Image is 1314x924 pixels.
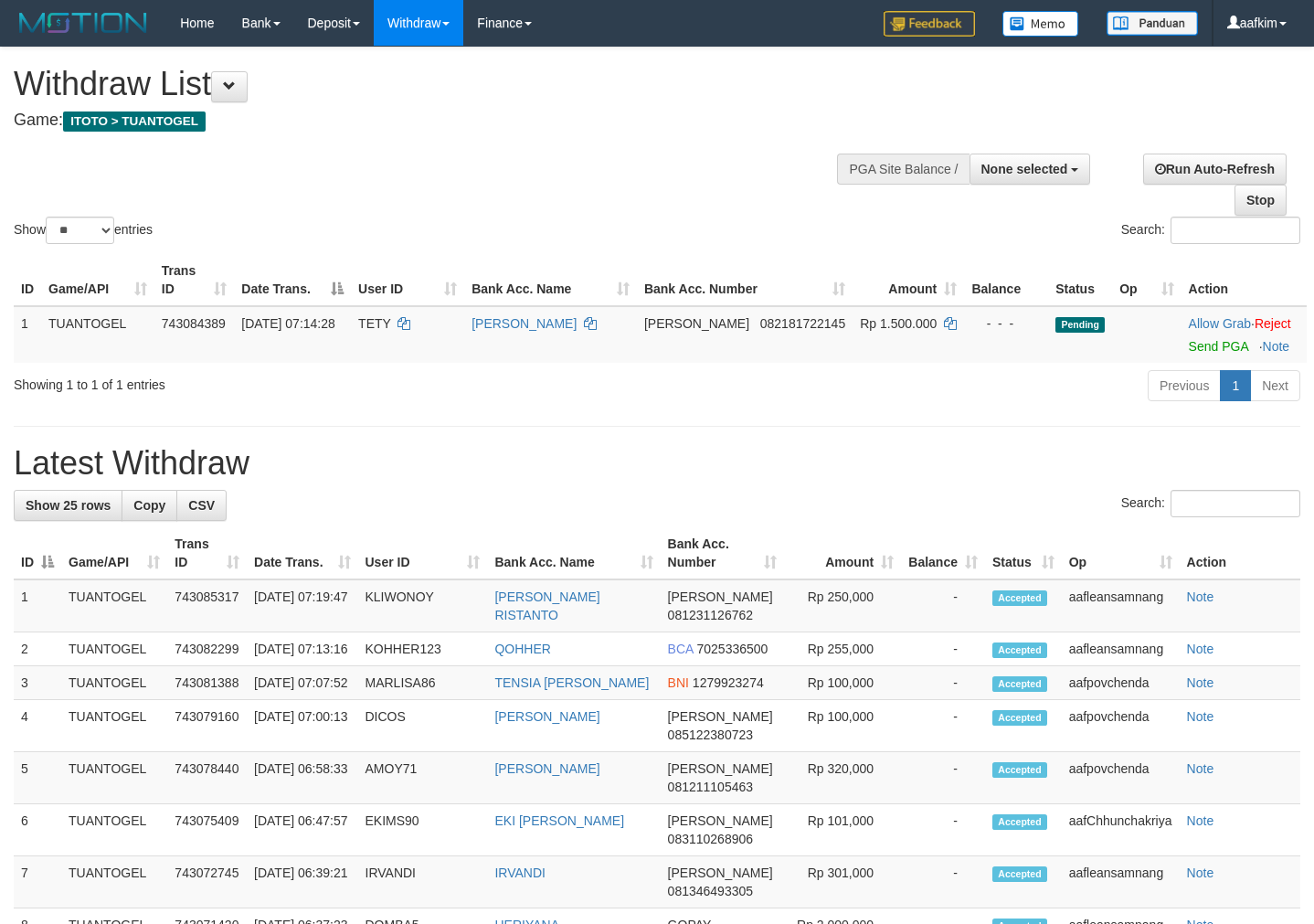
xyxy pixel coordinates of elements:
[1187,709,1214,724] a: Note
[61,752,167,804] td: TUANTOGEL
[167,579,247,632] td: 743085317
[1048,254,1112,306] th: Status
[247,752,357,804] td: [DATE] 06:58:33
[901,856,985,908] td: -
[247,856,357,908] td: [DATE] 06:39:21
[14,254,41,306] th: ID
[1182,306,1307,363] td: ·
[358,856,488,908] td: IRVANDI
[162,316,226,331] span: 743084389
[14,445,1300,482] h1: Latest Withdraw
[494,675,649,690] a: TENSIA [PERSON_NAME]
[358,700,488,752] td: DICOS
[1143,154,1287,185] a: Run Auto-Refresh
[697,642,768,656] span: Copy 7025336500 to clipboard
[1062,856,1180,908] td: aafleansamnang
[668,709,773,724] span: [PERSON_NAME]
[61,579,167,632] td: TUANTOGEL
[1062,804,1180,856] td: aafChhunchakriya
[693,675,764,690] span: Copy 1279923274 to clipboard
[61,856,167,908] td: TUANTOGEL
[1187,813,1214,828] a: Note
[234,254,351,306] th: Date Trans.: activate to sort column descending
[668,608,753,622] span: Copy 081231126762 to clipboard
[241,316,334,331] span: [DATE] 07:14:28
[487,527,660,579] th: Bank Acc. Name: activate to sort column ascending
[494,761,599,776] a: [PERSON_NAME]
[1189,316,1255,331] span: ·
[494,642,550,656] a: QOHHER
[985,527,1062,579] th: Status: activate to sort column ascending
[668,642,694,656] span: BCA
[41,306,154,363] td: TUANTOGEL
[853,254,964,306] th: Amount: activate to sort column ascending
[668,675,689,690] span: BNI
[167,804,247,856] td: 743075409
[668,884,753,898] span: Copy 081346493305 to clipboard
[1062,700,1180,752] td: aafpovchenda
[1255,316,1291,331] a: Reject
[784,632,902,666] td: Rp 255,000
[167,527,247,579] th: Trans ID: activate to sort column ascending
[1263,339,1290,354] a: Note
[1171,490,1300,517] input: Search:
[14,632,61,666] td: 2
[1189,316,1251,331] a: Allow Grab
[1235,185,1287,216] a: Stop
[1182,254,1307,306] th: Action
[14,112,858,130] h4: Game:
[784,856,902,908] td: Rp 301,000
[901,527,985,579] th: Balance: activate to sort column ascending
[358,527,488,579] th: User ID: activate to sort column ascending
[167,632,247,666] td: 743082299
[992,676,1047,692] span: Accepted
[1220,370,1251,401] a: 1
[784,666,902,700] td: Rp 100,000
[358,752,488,804] td: AMOY71
[167,752,247,804] td: 743078440
[784,527,902,579] th: Amount: activate to sort column ascending
[14,804,61,856] td: 6
[1121,490,1300,517] label: Search:
[1187,589,1214,604] a: Note
[247,700,357,752] td: [DATE] 07:00:13
[14,306,41,363] td: 1
[1187,866,1214,880] a: Note
[14,368,534,394] div: Showing 1 to 1 of 1 entries
[884,11,975,37] img: Feedback.jpg
[1062,579,1180,632] td: aafleansamnang
[154,254,235,306] th: Trans ID: activate to sort column ascending
[61,700,167,752] td: TUANTOGEL
[1187,675,1214,690] a: Note
[668,780,753,794] span: Copy 081211105463 to clipboard
[122,490,177,521] a: Copy
[992,643,1047,658] span: Accepted
[637,254,853,306] th: Bank Acc. Number: activate to sort column ascending
[1112,254,1181,306] th: Op: activate to sort column ascending
[970,154,1091,185] button: None selected
[1107,11,1198,36] img: panduan.png
[661,527,784,579] th: Bank Acc. Number: activate to sort column ascending
[167,666,247,700] td: 743081388
[901,579,985,632] td: -
[992,762,1047,778] span: Accepted
[901,632,985,666] td: -
[61,632,167,666] td: TUANTOGEL
[247,527,357,579] th: Date Trans.: activate to sort column ascending
[26,498,111,513] span: Show 25 rows
[1187,761,1214,776] a: Note
[901,752,985,804] td: -
[41,254,154,306] th: Game/API: activate to sort column ascending
[992,590,1047,606] span: Accepted
[247,579,357,632] td: [DATE] 07:19:47
[1189,339,1248,354] a: Send PGA
[14,579,61,632] td: 1
[14,856,61,908] td: 7
[760,316,845,331] span: Copy 082181722145 to clipboard
[1250,370,1300,401] a: Next
[176,490,227,521] a: CSV
[188,498,215,513] span: CSV
[1002,11,1079,37] img: Button%20Memo.svg
[971,314,1041,333] div: - - -
[668,761,773,776] span: [PERSON_NAME]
